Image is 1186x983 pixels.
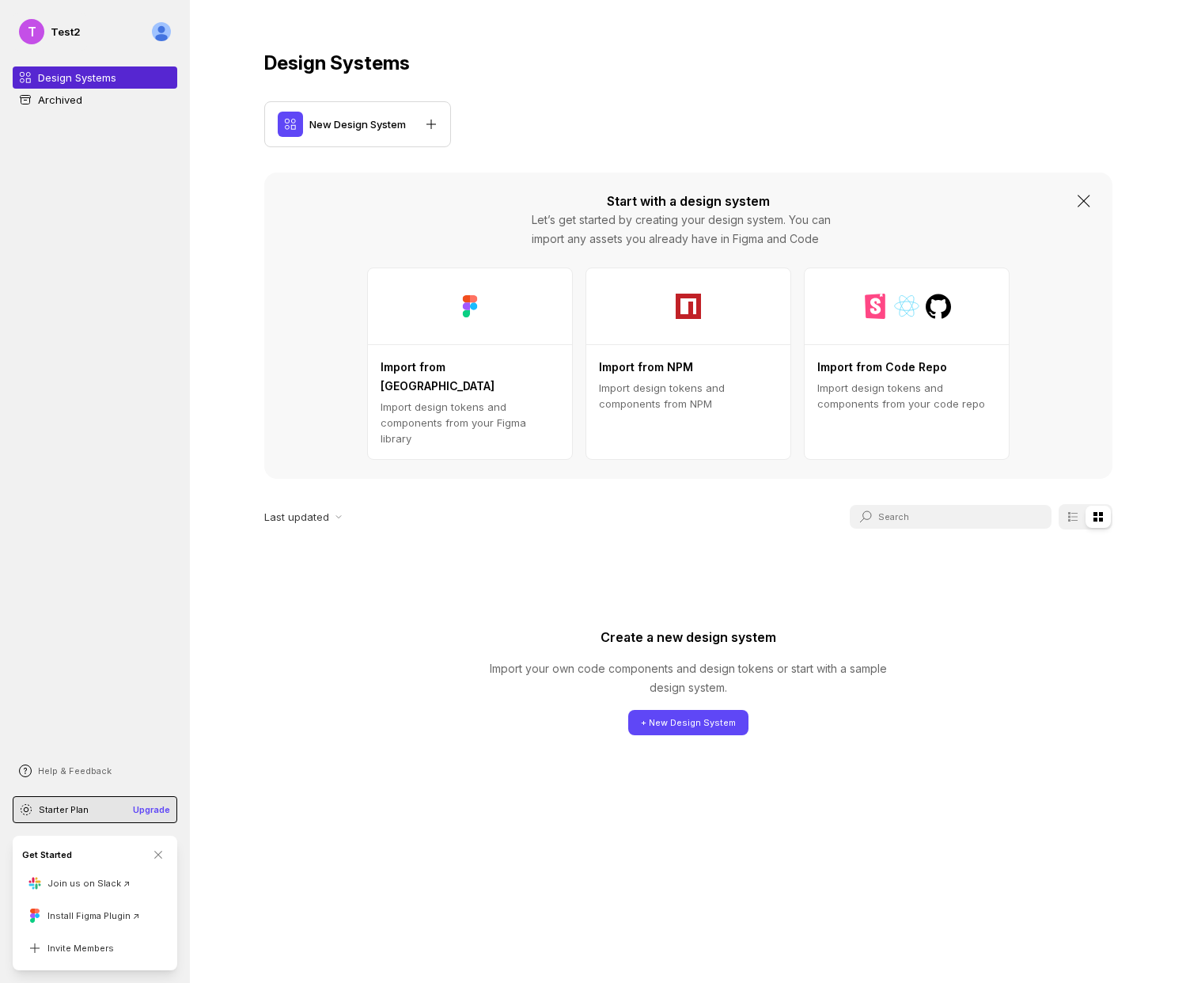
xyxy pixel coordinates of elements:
[817,380,996,412] p: Import design tokens and components from your code repo
[38,70,116,85] p: Design Systems
[599,358,693,377] p: Import from NPM
[628,710,748,735] button: + New Design System
[381,399,559,446] p: Import design tokens and components from your Figma library
[22,848,72,861] p: Get Started
[38,765,112,777] p: Help & Feedback
[28,19,36,44] p: T
[532,211,845,249] p: Let’s get started by creating your design system. You can import any assets you already have in F...
[607,192,770,211] p: Start with a design system
[22,902,146,929] button: Install Figma Plugin ↗︎
[878,505,1023,529] input: Search
[309,116,406,132] p: New Design System
[22,871,137,896] button: Join us on Slack ↗︎
[381,358,559,396] p: Import from [GEOGRAPHIC_DATA]
[13,66,177,89] a: Design Systems
[133,803,170,816] p: Upgrade
[39,803,89,816] p: Starter Plan
[817,358,947,377] p: Import from Code Repo
[38,92,82,108] p: Archived
[13,89,177,111] a: Archived
[476,659,900,697] p: Import your own code components and design tokens or start with a sample design system.
[264,51,1112,76] p: Design Systems
[601,628,776,647] p: Create a new design system
[51,24,81,40] p: Test2
[599,380,778,412] p: Import design tokens and components from NPM
[264,509,335,525] p: Last updated
[22,936,120,961] button: Invite Members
